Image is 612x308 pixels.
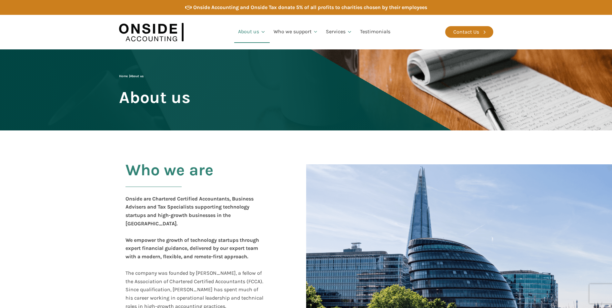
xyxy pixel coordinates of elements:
[356,21,394,43] a: Testimonials
[445,26,493,38] a: Contact Us
[270,21,322,43] a: Who we support
[119,74,128,78] a: Home
[119,88,190,106] span: About us
[119,74,144,78] span: |
[130,74,144,78] span: About us
[125,237,259,252] b: We empower the growth of technology startups through expert financial guidance
[119,20,184,45] img: Onside Accounting
[193,3,427,12] div: Onside Accounting and Onside Tax donate 5% of all profits to charities chosen by their employees
[234,21,270,43] a: About us
[453,28,479,36] div: Contact Us
[322,21,356,43] a: Services
[125,161,214,195] h2: Who we are
[125,196,254,227] b: Onside are Chartered Certified Accountants, Business Advisers and Tax Specialists supporting tech...
[125,245,258,260] b: , delivered by our expert team with a modern, flexible, and remote-first approach.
